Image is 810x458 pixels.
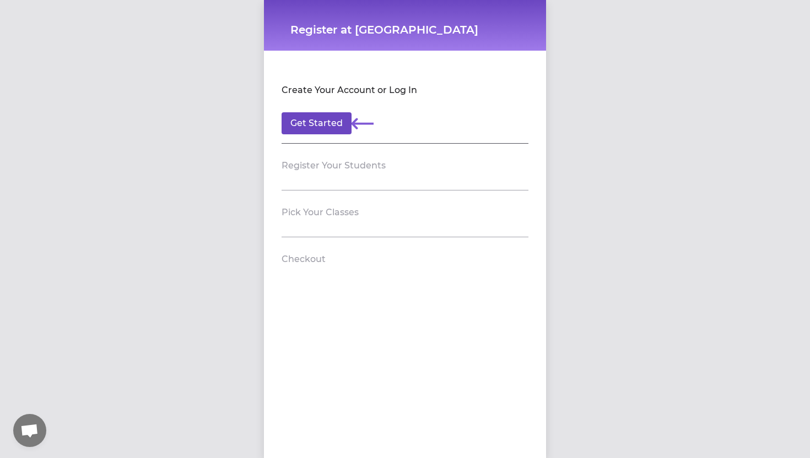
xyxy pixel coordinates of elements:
h2: Checkout [282,253,326,266]
h2: Create Your Account or Log In [282,84,417,97]
h2: Register Your Students [282,159,386,172]
h2: Pick Your Classes [282,206,359,219]
div: Open chat [13,414,46,447]
button: Get Started [282,112,352,134]
h1: Register at [GEOGRAPHIC_DATA] [290,22,520,37]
